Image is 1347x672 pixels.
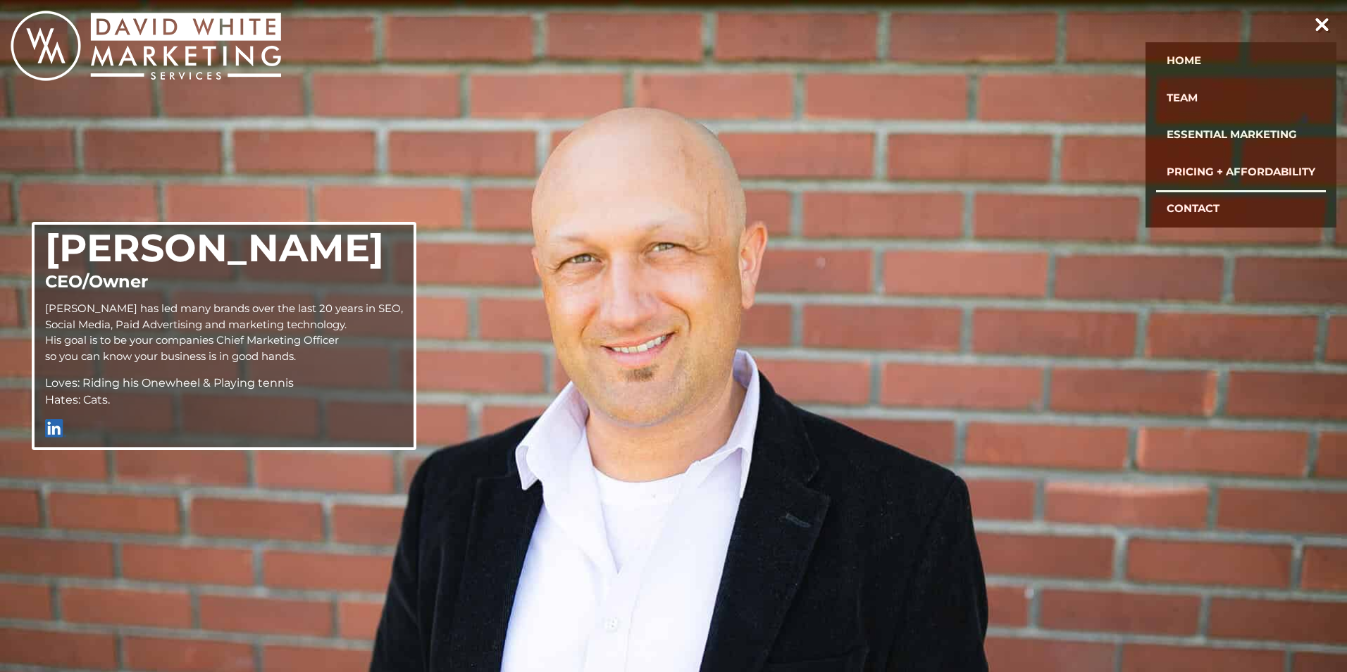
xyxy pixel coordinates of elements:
button: toggle navigation [1308,11,1337,39]
a: White Marketing home link [11,11,281,86]
img: White Marketing - get found, lead digital [11,11,281,81]
a: Team [1156,80,1326,117]
a: Pricing + Affordability [1156,154,1326,191]
h2: [PERSON_NAME] [45,230,403,266]
span: Hates: Cats. [45,393,110,406]
p: [PERSON_NAME] has led many brands over the last 20 years in SEO, Social Media, Paid Advertising a... [45,301,403,364]
span: Loves: Riding his Onewheel & Playing tennis [45,376,294,390]
a: Home [1156,42,1326,80]
h3: CEO/Owner [45,273,403,290]
img: linkedin.png [45,419,66,437]
a: Contact [1156,190,1326,228]
a: Essential Marketing [1156,116,1326,154]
